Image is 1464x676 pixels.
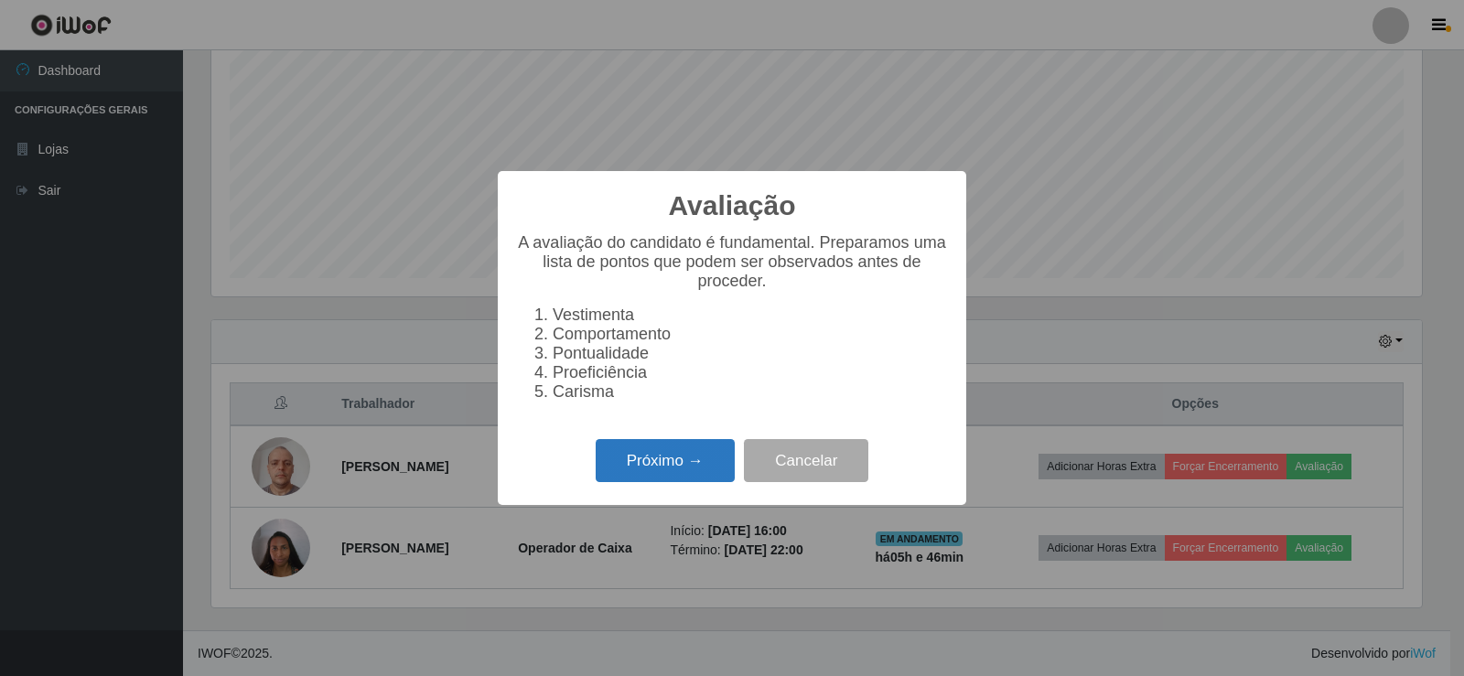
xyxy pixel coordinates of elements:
[596,439,735,482] button: Próximo →
[744,439,868,482] button: Cancelar
[669,189,796,222] h2: Avaliação
[553,306,948,325] li: Vestimenta
[516,233,948,291] p: A avaliação do candidato é fundamental. Preparamos uma lista de pontos que podem ser observados a...
[553,325,948,344] li: Comportamento
[553,382,948,402] li: Carisma
[553,363,948,382] li: Proeficiência
[553,344,948,363] li: Pontualidade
